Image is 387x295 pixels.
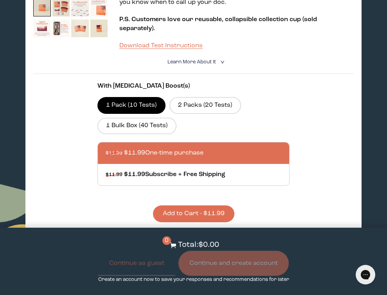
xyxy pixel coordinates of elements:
span: . [153,25,155,32]
i: < [218,60,225,64]
label: 1 Bulk Box (40 Tests) [97,118,176,134]
iframe: Gorgias live chat messenger [352,262,379,287]
label: 2 Packs (20 Tests) [169,97,241,113]
span: P.S. Customers love our reusable, collapsible collection cup (sold separately) [119,16,317,32]
button: Continue and create account [178,251,289,276]
button: Continue as guest [98,251,175,276]
span: 0 [162,236,171,245]
img: thumbnail image [52,20,70,37]
p: Total: $0.00 [178,239,219,251]
summary: Learn More About it < [167,58,220,66]
img: thumbnail image [33,20,51,37]
p: Create an account now to save your responses and recommendations for later [98,276,289,283]
button: Add to Cart - $11.99 [153,205,234,222]
label: 1 Pack (10 Tests) [97,97,166,113]
img: thumbnail image [71,20,89,37]
span: Learn More About it [167,59,216,65]
p: With [MEDICAL_DATA] Boost(s) [97,82,290,91]
img: thumbnail image [90,20,108,37]
a: Download Test Instructions [119,43,203,49]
